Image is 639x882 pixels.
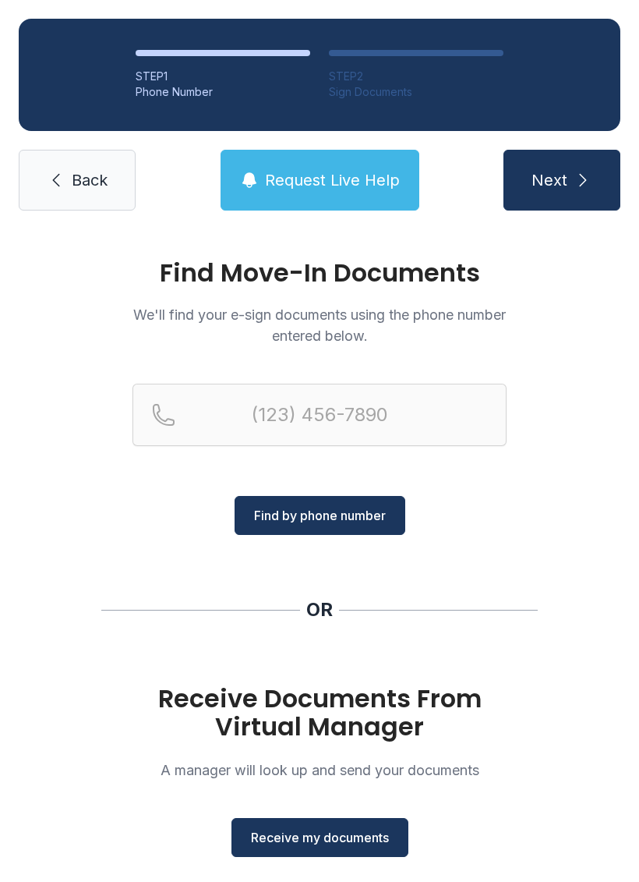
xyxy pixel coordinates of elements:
span: Request Live Help [265,169,400,191]
span: Back [72,169,108,191]
div: STEP 2 [329,69,503,84]
div: STEP 1 [136,69,310,84]
div: Sign Documents [329,84,503,100]
span: Find by phone number [254,506,386,525]
span: Receive my documents [251,828,389,847]
h1: Find Move-In Documents [132,260,507,285]
input: Reservation phone number [132,384,507,446]
div: OR [306,597,333,622]
span: Next [531,169,567,191]
div: Phone Number [136,84,310,100]
p: We'll find your e-sign documents using the phone number entered below. [132,304,507,346]
h1: Receive Documents From Virtual Manager [132,685,507,741]
p: A manager will look up and send your documents [132,760,507,781]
